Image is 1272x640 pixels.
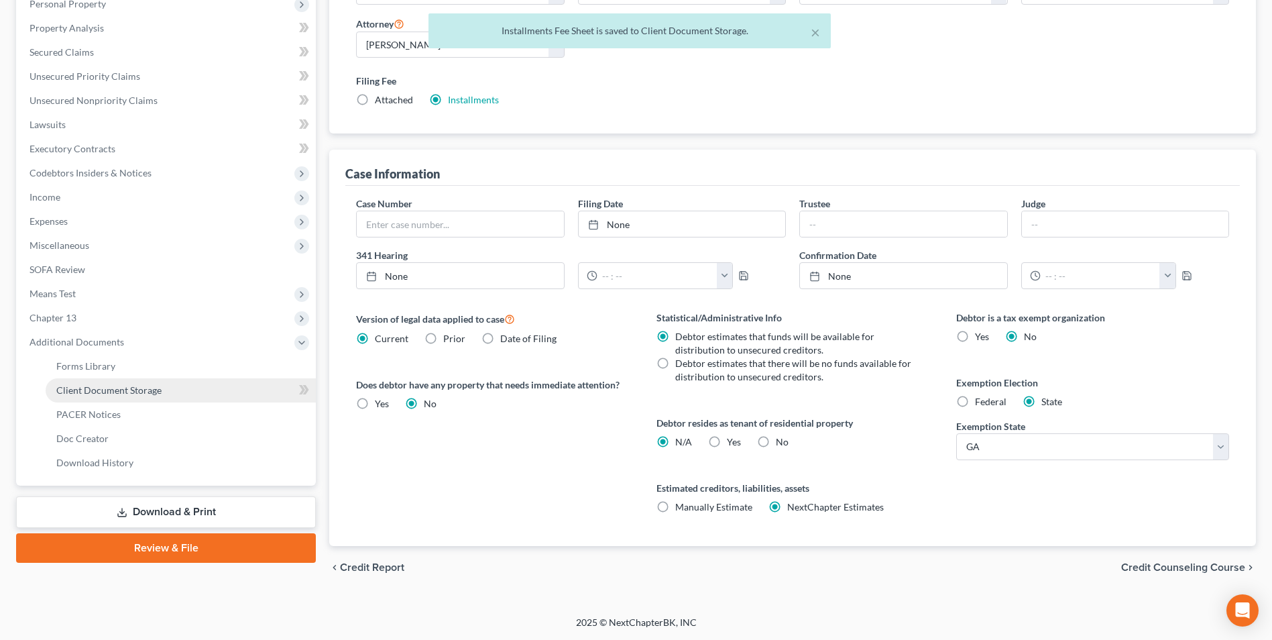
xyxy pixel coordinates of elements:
label: Filing Date [578,197,623,211]
input: -- : -- [1041,263,1161,288]
label: Does debtor have any property that needs immediate attention? [356,378,629,392]
span: No [1024,331,1037,342]
span: Secured Claims [30,46,94,58]
a: Review & File [16,533,316,563]
span: Unsecured Nonpriority Claims [30,95,158,106]
label: Trustee [799,197,830,211]
span: Download History [56,457,133,468]
span: Yes [975,331,989,342]
a: Unsecured Nonpriority Claims [19,89,316,113]
span: N/A [675,436,692,447]
label: Case Number [356,197,412,211]
span: Doc Creator [56,433,109,444]
span: Expenses [30,215,68,227]
span: Client Document Storage [56,384,162,396]
span: Chapter 13 [30,312,76,323]
span: Credit Report [340,562,404,573]
label: Estimated creditors, liabilities, assets [656,481,929,495]
a: PACER Notices [46,403,316,427]
span: Executory Contracts [30,143,115,154]
span: Manually Estimate [675,501,752,513]
label: Filing Fee [356,74,1229,88]
a: Executory Contracts [19,137,316,161]
span: State [1041,396,1062,407]
span: Current [375,333,408,344]
span: Miscellaneous [30,239,89,251]
span: Means Test [30,288,76,299]
span: Yes [727,436,741,447]
a: Download & Print [16,496,316,528]
span: Debtor estimates that funds will be available for distribution to unsecured creditors. [675,331,874,356]
span: Codebtors Insiders & Notices [30,167,152,178]
a: Lawsuits [19,113,316,137]
a: Download History [46,451,316,475]
span: Credit Counseling Course [1121,562,1245,573]
label: Exemption Election [956,376,1229,390]
span: Forms Library [56,360,115,372]
label: 341 Hearing [349,248,793,262]
a: Client Document Storage [46,378,316,403]
span: Income [30,191,60,203]
label: Statistical/Administrative Info [656,311,929,325]
span: Debtor estimates that there will be no funds available for distribution to unsecured creditors. [675,358,911,382]
span: PACER Notices [56,409,121,420]
a: None [579,211,785,237]
i: chevron_right [1245,562,1256,573]
label: Debtor resides as tenant of residential property [656,416,929,430]
span: Unsecured Priority Claims [30,70,140,82]
button: × [811,24,820,40]
input: -- [1022,211,1228,237]
div: Open Intercom Messenger [1226,594,1259,627]
span: Attached [375,94,413,105]
label: Debtor is a tax exempt organization [956,311,1229,325]
i: chevron_left [329,562,340,573]
a: Unsecured Priority Claims [19,64,316,89]
span: Date of Filing [500,333,557,344]
button: chevron_left Credit Report [329,562,404,573]
span: Additional Documents [30,336,124,348]
button: Credit Counseling Course chevron_right [1121,562,1256,573]
input: -- [800,211,1006,237]
span: Lawsuits [30,119,66,130]
a: None [357,263,563,288]
span: NextChapter Estimates [787,501,884,513]
label: Judge [1021,197,1045,211]
a: SOFA Review [19,258,316,282]
input: -- : -- [597,263,717,288]
a: Installments [448,94,499,105]
label: Version of legal data applied to case [356,311,629,327]
span: Prior [443,333,465,344]
label: Confirmation Date [793,248,1236,262]
div: Case Information [345,166,440,182]
span: Yes [375,398,389,409]
input: Enter case number... [357,211,563,237]
a: Forms Library [46,354,316,378]
span: Federal [975,396,1006,407]
span: No [424,398,437,409]
div: Installments Fee Sheet is saved to Client Document Storage. [439,24,820,38]
a: Doc Creator [46,427,316,451]
div: 2025 © NextChapterBK, INC [254,616,1019,640]
span: SOFA Review [30,264,85,275]
span: No [776,436,789,447]
label: Exemption State [956,419,1025,433]
a: None [800,263,1006,288]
